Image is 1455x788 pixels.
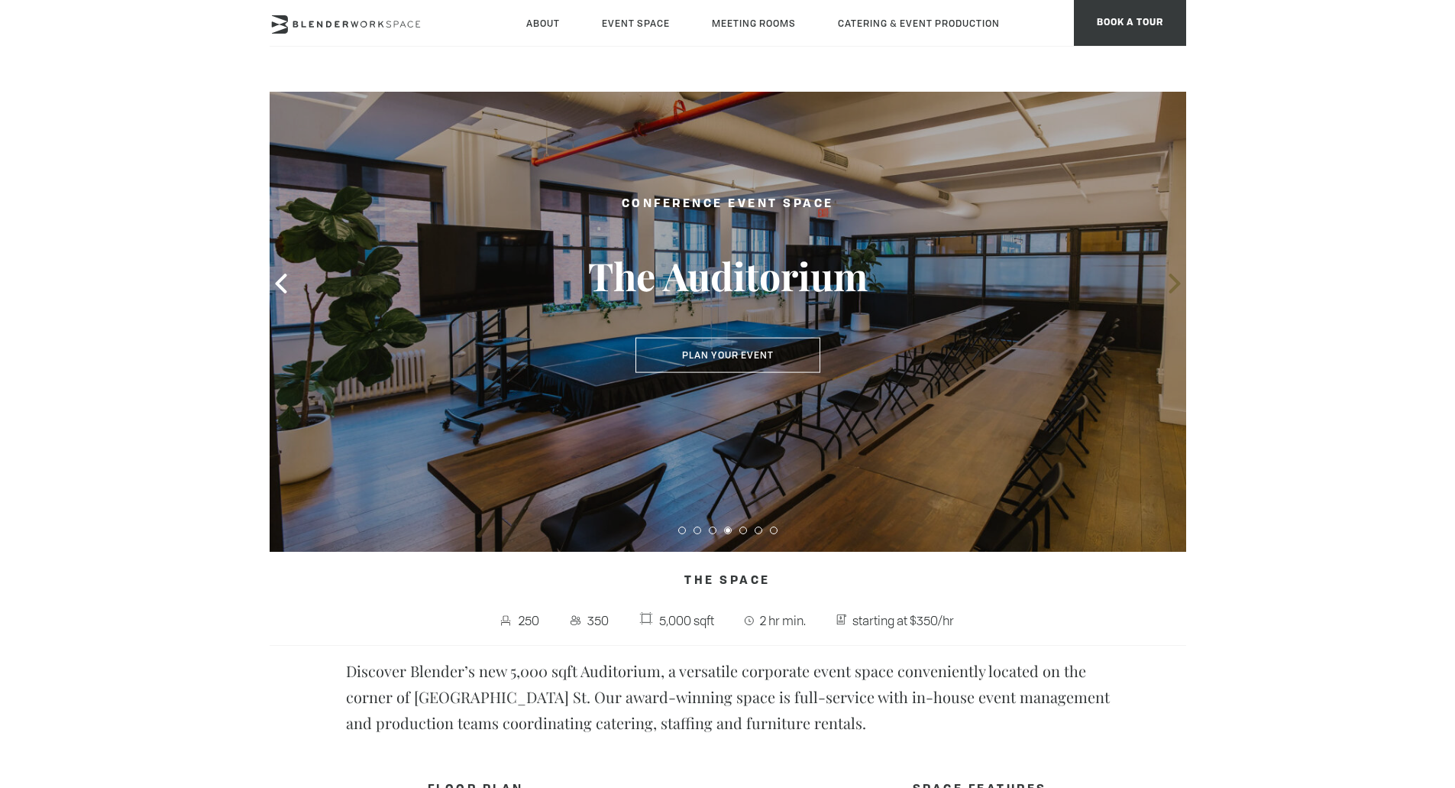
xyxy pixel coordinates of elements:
h2: Conference Event Space [552,195,904,214]
h3: The Auditorium [552,252,904,300]
span: 2 hr min. [756,608,810,633]
span: starting at $350/hr [849,608,958,633]
button: Plan Your Event [635,338,820,373]
span: 250 [516,608,544,633]
span: 5,000 sqft [655,608,718,633]
p: Discover Blender’s new 5,000 sqft Auditorium, a versatile corporate event space conveniently loca... [346,658,1110,736]
h4: The Space [270,567,1186,596]
span: 350 [584,608,613,633]
iframe: Chat Widget [1180,592,1455,788]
